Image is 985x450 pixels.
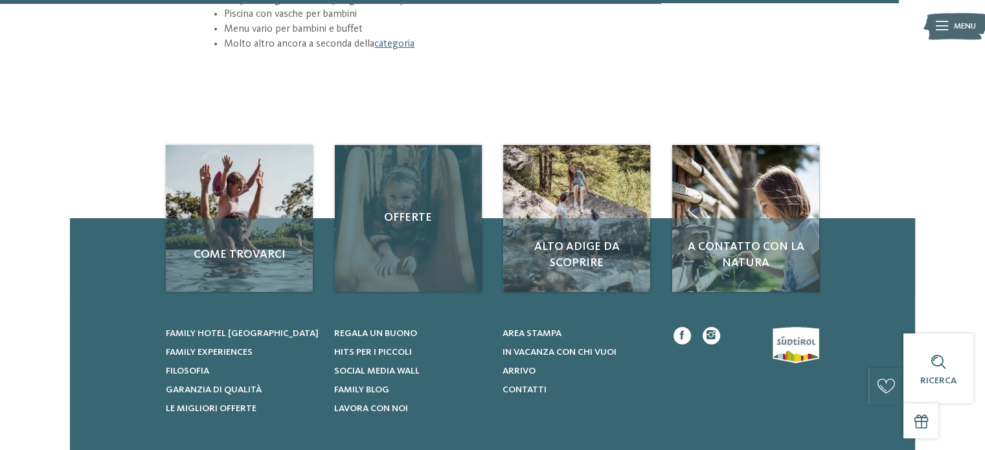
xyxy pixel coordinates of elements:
a: Hotel per bambini in Trentino: giochi e avventure a volontà A contatto con la natura [672,145,819,292]
span: Hits per i piccoli [334,348,412,357]
img: Hotel per bambini in Trentino: giochi e avventure a volontà [672,145,819,292]
a: Family Blog [334,383,488,396]
li: Piscina con vasche per bambini [224,7,769,22]
span: Come trovarci [177,247,301,263]
a: Hotel per bambini in Trentino: giochi e avventure a volontà Alto Adige da scoprire [503,145,650,292]
span: Arrivo [502,366,535,376]
span: Garanzia di qualità [166,385,262,394]
a: Garanzia di qualità [166,383,319,396]
span: Le migliori offerte [166,404,256,413]
img: Hotel per bambini in Trentino: giochi e avventure a volontà [503,145,650,292]
a: Le migliori offerte [166,402,319,415]
a: Regala un buono [334,327,488,340]
span: Social Media Wall [334,366,420,376]
span: Filosofia [166,366,209,376]
span: Regala un buono [334,329,417,338]
span: Alto Adige da scoprire [515,239,639,271]
a: Family hotel [GEOGRAPHIC_DATA] [166,327,319,340]
a: Hotel per bambini in Trentino: giochi e avventure a volontà Come trovarci [166,145,313,292]
span: In vacanza con chi vuoi [502,348,616,357]
a: Contatti [502,383,655,396]
a: In vacanza con chi vuoi [502,346,655,359]
span: Offerte [346,210,470,226]
span: Contatti [502,385,546,394]
a: Arrivo [502,365,655,377]
span: Lavora con noi [334,404,408,413]
a: Area stampa [502,327,655,340]
a: Hotel per bambini in Trentino: giochi e avventure a volontà Offerte [335,145,482,292]
li: Molto altro ancora a seconda della [224,37,769,52]
img: Hotel per bambini in Trentino: giochi e avventure a volontà [166,145,313,292]
a: Family experiences [166,346,319,359]
a: Lavora con noi [334,402,488,415]
span: Ricerca [920,376,957,385]
span: Family experiences [166,348,253,357]
a: Filosofia [166,365,319,377]
a: Social Media Wall [334,365,488,377]
span: Family hotel [GEOGRAPHIC_DATA] [166,329,319,338]
span: A contatto con la natura [684,239,808,271]
span: Family Blog [334,385,389,394]
a: Hits per i piccoli [334,346,488,359]
a: categoria [374,39,414,49]
span: Area stampa [502,329,561,338]
li: Menu vario per bambini e buffet [224,22,769,37]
